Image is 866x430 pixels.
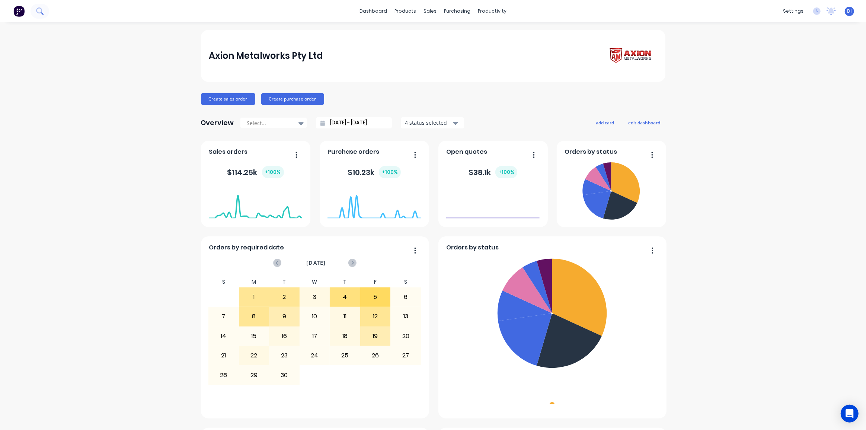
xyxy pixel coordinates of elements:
[209,327,239,345] div: 14
[405,119,452,127] div: 4 status selected
[239,288,269,306] div: 1
[269,277,300,287] div: T
[269,327,299,345] div: 16
[239,327,269,345] div: 15
[300,288,330,306] div: 3
[390,277,421,287] div: S
[361,346,390,365] div: 26
[605,45,657,67] img: Axion Metalworks Pty Ltd
[847,8,852,15] span: DI
[239,307,269,326] div: 8
[209,48,323,63] div: Axion Metalworks Pty Ltd
[348,166,401,178] div: $ 10.23k
[209,147,247,156] span: Sales orders
[201,93,255,105] button: Create sales order
[209,366,239,384] div: 28
[239,346,269,365] div: 22
[13,6,25,17] img: Factory
[360,277,391,287] div: F
[391,288,421,306] div: 6
[356,6,391,17] a: dashboard
[469,166,517,178] div: $ 38.1k
[306,259,326,267] span: [DATE]
[379,166,401,178] div: + 100 %
[391,327,421,345] div: 20
[495,166,517,178] div: + 100 %
[209,307,239,326] div: 7
[361,327,390,345] div: 19
[474,6,510,17] div: productivity
[327,147,379,156] span: Purchase orders
[446,147,487,156] span: Open quotes
[565,147,617,156] span: Orders by status
[201,115,234,130] div: Overview
[779,6,807,17] div: settings
[361,307,390,326] div: 12
[300,277,330,287] div: W
[262,166,284,178] div: + 100 %
[391,6,420,17] div: products
[361,288,390,306] div: 5
[239,366,269,384] div: 29
[208,277,239,287] div: S
[300,307,330,326] div: 10
[269,307,299,326] div: 9
[261,93,324,105] button: Create purchase order
[269,346,299,365] div: 23
[624,118,665,127] button: edit dashboard
[227,166,284,178] div: $ 114.25k
[420,6,440,17] div: sales
[239,277,269,287] div: M
[330,307,360,326] div: 11
[269,366,299,384] div: 30
[300,346,330,365] div: 24
[401,117,464,128] button: 4 status selected
[209,346,239,365] div: 21
[841,405,859,423] div: Open Intercom Messenger
[300,327,330,345] div: 17
[330,288,360,306] div: 4
[330,346,360,365] div: 25
[440,6,474,17] div: purchasing
[591,118,619,127] button: add card
[391,307,421,326] div: 13
[330,277,360,287] div: T
[269,288,299,306] div: 2
[330,327,360,345] div: 18
[391,346,421,365] div: 27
